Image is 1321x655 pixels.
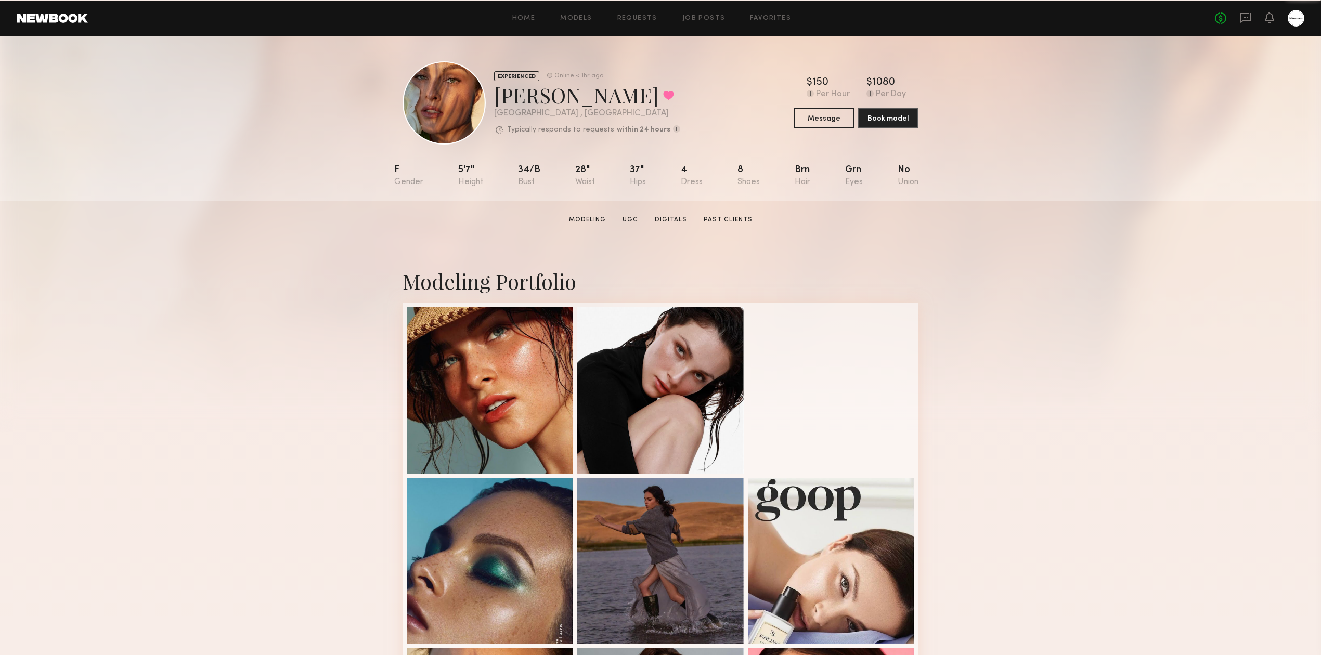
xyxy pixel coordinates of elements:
[737,165,760,187] div: 8
[507,126,614,134] p: Typically responds to requests
[795,165,810,187] div: Brn
[394,165,423,187] div: F
[681,165,703,187] div: 4
[575,165,595,187] div: 28"
[845,165,863,187] div: Grn
[565,215,610,225] a: Modeling
[866,77,872,88] div: $
[617,15,657,22] a: Requests
[816,90,850,99] div: Per Hour
[618,215,642,225] a: UGC
[494,71,539,81] div: EXPERIENCED
[700,215,757,225] a: Past Clients
[494,81,680,109] div: [PERSON_NAME]
[554,73,603,80] div: Online < 1hr ago
[812,77,828,88] div: 150
[617,126,670,134] b: within 24 hours
[403,267,918,295] div: Modeling Portfolio
[876,90,906,99] div: Per Day
[794,108,854,128] button: Message
[494,109,680,118] div: [GEOGRAPHIC_DATA] , [GEOGRAPHIC_DATA]
[807,77,812,88] div: $
[512,15,536,22] a: Home
[518,165,540,187] div: 34/b
[750,15,791,22] a: Favorites
[651,215,691,225] a: Digitals
[858,108,918,128] button: Book model
[630,165,646,187] div: 37"
[458,165,483,187] div: 5'7"
[560,15,592,22] a: Models
[682,15,726,22] a: Job Posts
[898,165,918,187] div: No
[872,77,895,88] div: 1080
